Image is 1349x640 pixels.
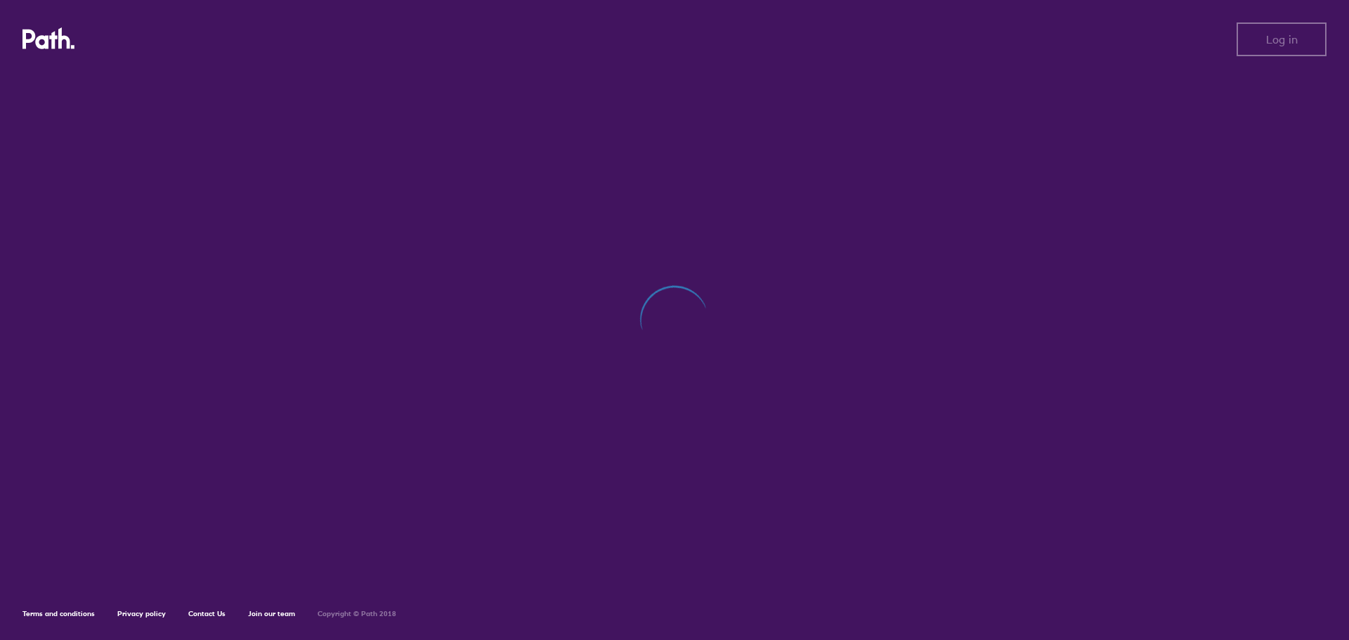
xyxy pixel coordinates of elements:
[318,610,396,618] h6: Copyright © Path 2018
[188,609,226,618] a: Contact Us
[1237,22,1327,56] button: Log in
[1266,33,1298,46] span: Log in
[22,609,95,618] a: Terms and conditions
[117,609,166,618] a: Privacy policy
[248,609,295,618] a: Join our team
